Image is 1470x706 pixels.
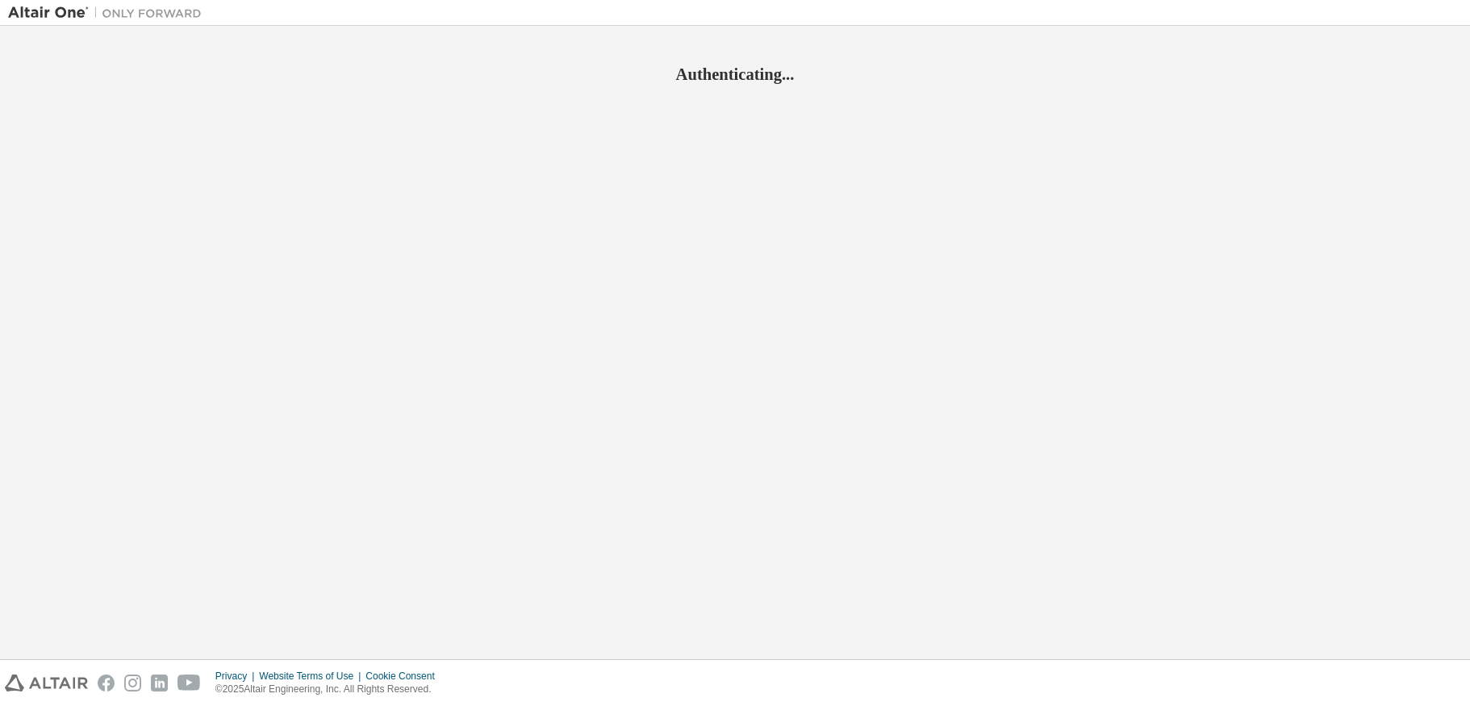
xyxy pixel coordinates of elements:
[5,675,88,691] img: altair_logo.svg
[98,675,115,691] img: facebook.svg
[8,5,210,21] img: Altair One
[215,683,445,696] p: © 2025 Altair Engineering, Inc. All Rights Reserved.
[8,64,1462,85] h2: Authenticating...
[365,670,444,683] div: Cookie Consent
[177,675,201,691] img: youtube.svg
[124,675,141,691] img: instagram.svg
[215,670,259,683] div: Privacy
[259,670,365,683] div: Website Terms of Use
[151,675,168,691] img: linkedin.svg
